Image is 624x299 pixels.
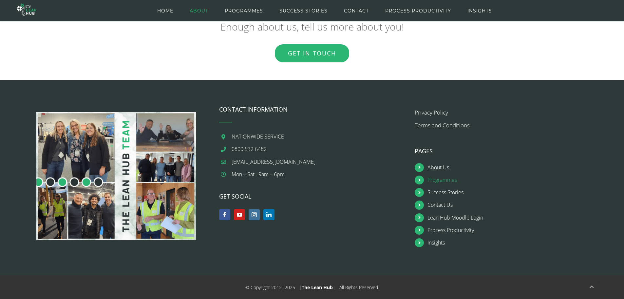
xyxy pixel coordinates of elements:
[415,121,470,129] a: Terms and Conditions
[263,209,274,220] a: LinkedIn
[415,109,448,116] a: Privacy Policy
[234,209,245,220] a: YouTube
[427,201,601,209] a: Contact Us
[232,145,405,154] a: 0800 532 6482
[232,133,284,140] span: NATIONWIDE SERVICE
[427,163,601,172] a: About Us
[415,148,601,154] h4: PAGES
[427,176,601,184] a: Programmes
[220,20,404,33] span: Enough about us, tell us more about you!
[219,193,405,199] h4: GET SOCIAL
[275,44,349,62] a: Get in touch
[427,213,601,222] a: Lean Hub Moodle Login
[288,49,336,57] span: Get in touch
[232,158,405,166] a: [EMAIL_ADDRESS][DOMAIN_NAME]
[427,188,601,197] a: Success Stories
[219,106,405,112] h4: CONTACT INFORMATION
[427,238,601,247] a: Insights
[249,209,260,220] a: Instagram
[302,284,333,290] a: The Lean Hub
[232,170,405,179] div: Mon – Sat . 9am – 6pm
[219,209,230,220] a: Facebook
[245,282,379,293] div: © Copyright 2012 - 2025 | | All Rights Reserved.
[17,1,36,19] img: The Lean Hub | Optimising productivity with Lean Logo
[427,226,601,235] a: Process Productivity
